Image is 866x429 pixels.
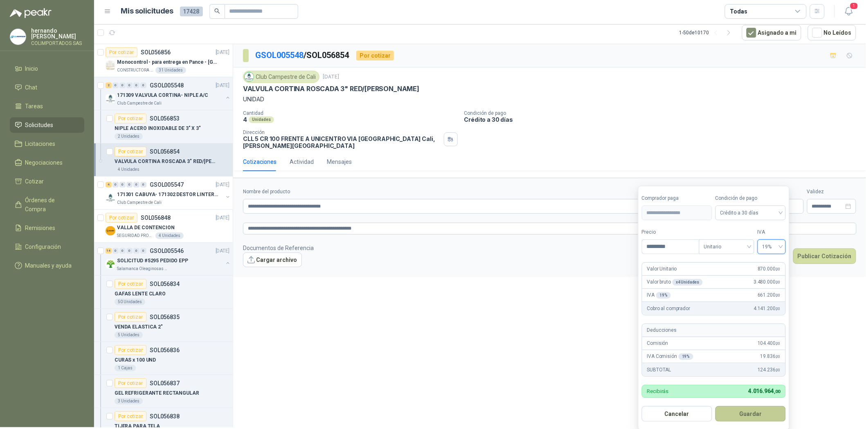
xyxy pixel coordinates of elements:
div: 0 [112,182,119,188]
span: Órdenes de Compra [25,196,76,214]
div: Unidades [249,116,274,123]
img: Logo peakr [10,8,52,18]
p: GSOL005548 [150,83,184,88]
label: Validez [807,188,856,196]
p: Cantidad [243,110,458,116]
p: VALLA DE CONTENCION [117,224,175,232]
p: SOL056856 [141,49,171,55]
a: Remisiones [10,220,84,236]
div: Club Campestre de Cali [243,71,319,83]
p: Monocontrol - para entrega en Pance - [GEOGRAPHIC_DATA] [117,58,219,66]
div: Por cotizar [115,378,146,388]
span: ,00 [776,293,781,297]
p: GSOL005547 [150,182,184,188]
p: VALVULA CORTINA ROSCADA 3" RED/[PERSON_NAME] [243,85,419,93]
button: Publicar Cotización [793,248,856,264]
div: 4 Unidades [155,232,184,239]
a: Por cotizarSOL056856[DATE] Company LogoMonocontrol - para entrega en Pance - [GEOGRAPHIC_DATA]CON... [94,44,233,77]
p: [DATE] [216,82,229,89]
button: Guardar [715,406,786,422]
span: Inicio [25,64,38,73]
a: Solicitudes [10,117,84,133]
a: Por cotizarSOL056853NIPLE ACERO INOXIDABLE DE 3" X 3"2 Unidades [94,110,233,143]
a: Cotizar [10,174,84,189]
div: 0 [140,182,146,188]
span: Unitario [704,241,749,253]
a: Por cotizarSOL056848[DATE] Company LogoVALLA DE CONTENCIONSEGURIDAD PROVISER LTDA4 Unidades [94,210,233,243]
span: 19.836 [760,353,781,360]
p: GEL REFRIGERANTE RECTANGULAR [115,389,199,397]
div: Por cotizar [115,345,146,355]
div: Por cotizar [106,213,137,223]
div: Por cotizar [115,279,146,289]
p: Documentos de Referencia [243,244,314,252]
p: Dirección [243,130,441,135]
span: 4.141.200 [754,305,780,313]
span: Remisiones [25,223,56,232]
a: Por cotizarSOL056835VENDA ELASTICA 2"5 Unidades [94,309,233,342]
p: [DATE] [216,214,229,222]
p: GSOL005546 [150,248,184,254]
p: SEGURIDAD PROVISER LTDA [117,232,154,239]
button: 1 [841,4,856,19]
div: 0 [119,83,126,88]
span: ,00 [776,267,781,271]
p: CONSTRUCTORA GRUPO FIP [117,67,154,74]
div: 0 [133,83,139,88]
p: Valor Unitario [647,265,677,273]
span: Cotizar [25,177,44,186]
span: search [214,8,220,14]
div: Por cotizar [106,47,137,57]
div: 19 % [679,353,693,360]
span: Licitaciones [25,139,56,148]
div: 4 Unidades [115,166,143,173]
p: SOL056848 [141,215,171,221]
div: Mensajes [327,157,352,166]
img: Company Logo [106,259,115,269]
p: VENDA ELASTICA 2" [115,323,163,331]
img: Company Logo [106,94,115,103]
label: Precio [642,228,699,236]
span: ,00 [776,280,781,284]
span: ,00 [776,368,781,372]
p: hernando [PERSON_NAME] [31,28,84,39]
a: Inicio [10,61,84,76]
p: SOLICITUD #5295 PEDIDO EPP [117,257,188,265]
p: NIPLE ACERO INOXIDABLE DE 3" X 3" [115,125,201,132]
p: Cobro al comprador [647,305,690,313]
span: 3.480.000 [754,278,780,286]
a: Órdenes de Compra [10,192,84,217]
div: 0 [133,248,139,254]
img: Company Logo [106,60,115,70]
img: Company Logo [10,29,26,45]
div: 0 [140,248,146,254]
div: 2 Unidades [115,133,143,140]
div: 19 % [656,292,671,299]
a: 2 0 0 0 0 0 GSOL005548[DATE] Company Logo171309 VALVULA CORTINA- NIPLE A/CClub Campestre de Cali [106,80,231,107]
img: Company Logo [245,72,254,81]
span: 4.016.964 [748,388,780,394]
p: COLIMPORTADOS SAS [31,41,84,46]
a: Configuración [10,239,84,255]
p: Valor bruto [647,278,703,286]
label: Condición de pago [715,194,786,202]
span: 124.236 [758,366,781,374]
p: Club Campestre de Cali [117,199,162,206]
p: / SOL056854 [255,49,350,62]
span: ,00 [774,389,781,394]
span: ,00 [776,341,781,346]
div: 1 Cajas [115,365,136,371]
button: No Leídos [808,25,856,40]
a: 4 0 0 0 0 0 GSOL005547[DATE] Company Logo171301 CABUYA- 171302 DESTOR LINTER- 171305 PINZAClub Ca... [106,180,231,206]
p: Condición de pago [464,110,863,116]
span: 17428 [180,7,203,16]
span: 661.200 [758,291,781,299]
p: UNIDAD [243,95,856,104]
p: SOL056838 [150,413,180,419]
div: x 4 Unidades [673,279,703,286]
p: Salamanca Oleaginosas SAS [117,266,169,272]
div: 2 [106,83,112,88]
div: 3 Unidades [115,398,143,404]
p: Club Campestre de Cali [117,100,162,107]
span: Negociaciones [25,158,63,167]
